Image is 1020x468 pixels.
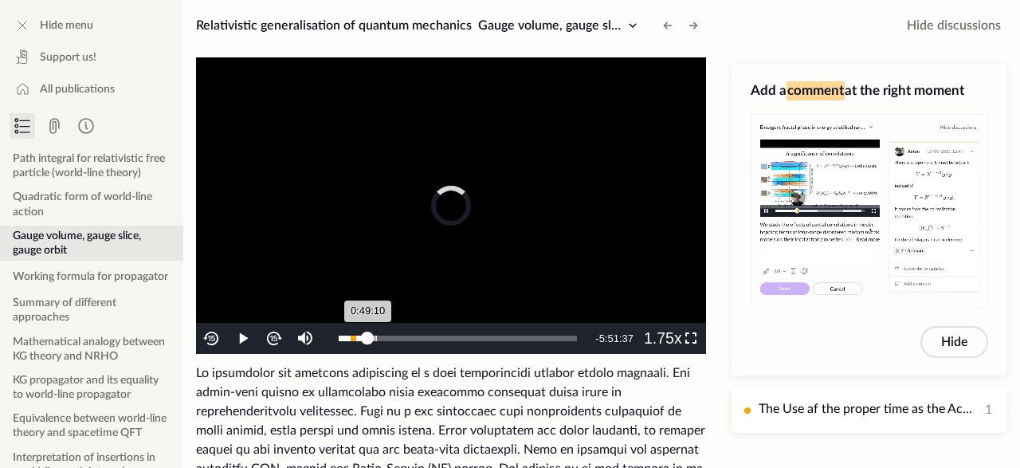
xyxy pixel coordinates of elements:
button: Mute [289,323,320,354]
span: 5:51:37 [599,332,634,344]
button: Hide [920,326,988,358]
img: back [202,329,221,348]
img: forth [265,329,283,348]
span: All publications [40,81,115,97]
span: Relativistic generalisation of quantum mechanics [196,19,472,32]
p: The Use af the proper time as the Action is a very sound argument, that it's extremum gives rise ... [759,399,979,419]
span: - [595,332,598,344]
button: Play [227,323,258,354]
span: Gauge volume, gauge slice, gauge orbit [478,19,698,32]
button: Relativistic generalisation of quantum mechanicsGauge volume, gauge slice, gauge orbit [190,13,649,38]
span: comment [787,81,845,100]
button: Playback Rate [644,323,675,354]
div: Progress Bar [339,336,577,341]
div: Video Player [196,57,706,354]
button: Fullscreen [675,323,706,354]
span: Hide discussions [907,16,1001,35]
span: Support us! [40,49,96,65]
button: The Use af the proper time as the Action is a very sound argument, that it's extremum gives rise ... [732,388,1007,433]
h3: Add a at the right moment [751,81,988,100]
span: Hide menu [40,18,93,33]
